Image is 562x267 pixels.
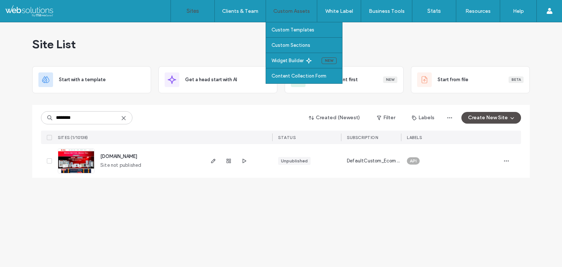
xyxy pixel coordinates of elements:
[370,112,402,124] button: Filter
[32,66,151,93] div: Start with a template
[347,135,378,140] span: SUBSCRIPTION
[461,112,521,124] button: Create New Site
[411,66,530,93] div: Start from fileBeta
[347,157,401,165] span: DefaultCustom_Ecom_Advanced
[285,66,404,93] div: Collect content firstNew
[158,66,277,93] div: Get a head start with AI
[383,76,397,83] div: New
[185,76,237,83] span: Get a head start with AI
[32,37,76,52] span: Site List
[58,135,88,140] span: SITES (1/10138)
[271,73,326,79] label: Content Collection Form
[405,112,441,124] button: Labels
[303,112,367,124] button: Created (Newest)
[271,68,342,83] a: Content Collection Form
[271,27,314,33] label: Custom Templates
[325,8,353,14] label: White Label
[271,22,342,37] a: Custom Templates
[100,162,142,169] span: Site not published
[271,53,322,68] a: Widget Builder
[271,38,342,53] a: Custom Sections
[281,158,308,164] div: Unpublished
[509,76,524,83] div: Beta
[100,154,137,159] a: [DOMAIN_NAME]
[59,76,106,83] span: Start with a template
[16,5,31,12] span: Help
[465,8,491,14] label: Resources
[407,135,422,140] span: LABELS
[369,8,405,14] label: Business Tools
[187,8,199,14] label: Sites
[222,8,258,14] label: Clients & Team
[513,8,524,14] label: Help
[427,8,441,14] label: Stats
[322,57,337,64] div: New
[410,158,417,164] span: API
[438,76,468,83] span: Start from file
[271,58,304,63] label: Widget Builder
[278,135,296,140] span: STATUS
[271,42,310,48] label: Custom Sections
[273,8,310,14] label: Custom Assets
